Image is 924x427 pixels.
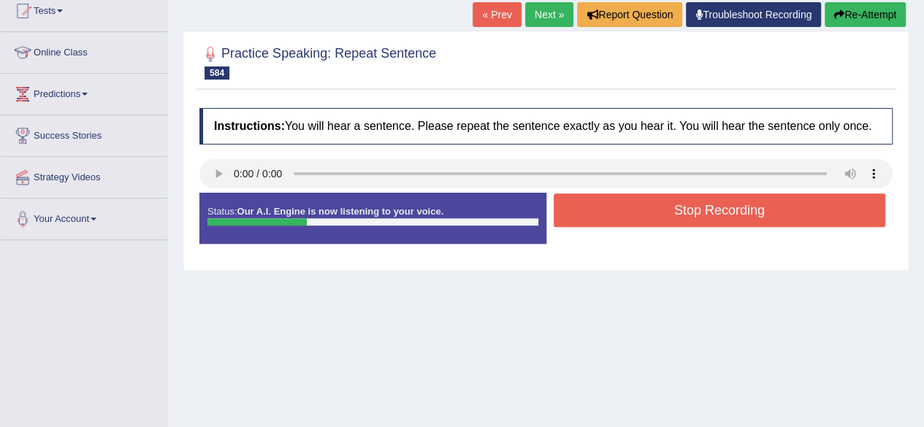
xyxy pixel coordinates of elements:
a: Success Stories [1,115,167,152]
a: Troubleshoot Recording [686,2,821,27]
a: « Prev [473,2,521,27]
a: Your Account [1,199,167,235]
h4: You will hear a sentence. Please repeat the sentence exactly as you hear it. You will hear the se... [199,108,893,145]
b: Instructions: [214,120,285,132]
a: Next » [525,2,573,27]
button: Report Question [577,2,682,27]
div: Status: [199,193,546,244]
h2: Practice Speaking: Repeat Sentence [199,43,436,80]
a: Online Class [1,32,167,69]
a: Predictions [1,74,167,110]
span: 584 [205,66,229,80]
strong: Our A.I. Engine is now listening to your voice. [237,206,443,217]
a: Strategy Videos [1,157,167,193]
button: Stop Recording [554,193,886,227]
button: Re-Attempt [825,2,906,27]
